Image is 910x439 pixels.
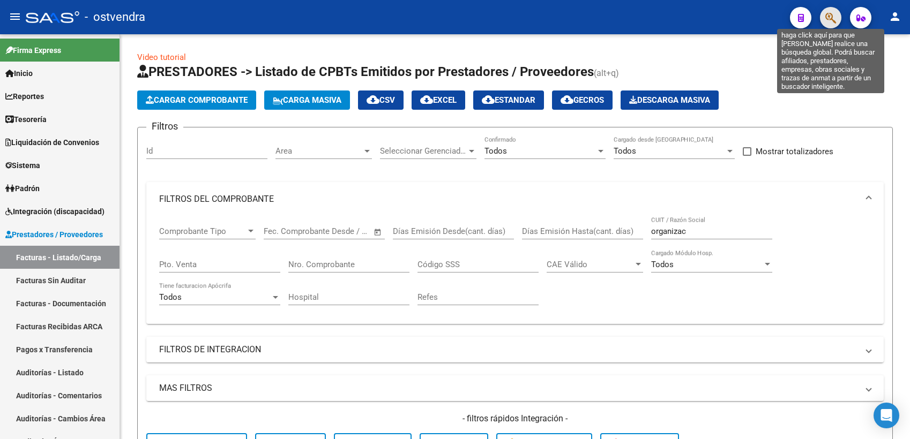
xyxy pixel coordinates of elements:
[358,90,404,110] button: CSV
[621,90,719,110] button: Descarga Masiva
[137,52,186,62] a: Video tutorial
[5,113,47,125] span: Tesorería
[561,95,604,105] span: Gecros
[275,146,362,156] span: Area
[367,95,395,105] span: CSV
[146,337,884,362] mat-expansion-panel-header: FILTROS DE INTEGRACION
[146,182,884,216] mat-expansion-panel-header: FILTROS DEL COMPROBANTE
[561,93,573,106] mat-icon: cloud_download
[367,93,379,106] mat-icon: cloud_download
[159,382,858,394] mat-panel-title: MAS FILTROS
[482,95,535,105] span: Estandar
[5,183,40,194] span: Padrón
[629,95,710,105] span: Descarga Masiva
[5,90,44,102] span: Reportes
[159,344,858,355] mat-panel-title: FILTROS DE INTEGRACION
[889,10,901,23] mat-icon: person
[146,375,884,401] mat-expansion-panel-header: MAS FILTROS
[146,413,884,425] h4: - filtros rápidos Integración -
[317,226,369,236] input: Fecha fin
[420,95,457,105] span: EXCEL
[5,229,103,240] span: Prestadores / Proveedores
[5,67,33,79] span: Inicio
[159,193,858,205] mat-panel-title: FILTROS DEL COMPROBANTE
[594,68,619,78] span: (alt+q)
[273,95,341,105] span: Carga Masiva
[146,216,884,324] div: FILTROS DEL COMPROBANTE
[420,93,433,106] mat-icon: cloud_download
[159,292,182,302] span: Todos
[552,90,613,110] button: Gecros
[264,90,350,110] button: Carga Masiva
[756,145,833,158] span: Mostrar totalizadores
[380,146,467,156] span: Seleccionar Gerenciador
[146,119,183,134] h3: Filtros
[137,64,594,79] span: PRESTADORES -> Listado de CPBTs Emitidos por Prestadores / Proveedores
[372,226,384,238] button: Open calendar
[412,90,465,110] button: EXCEL
[621,90,719,110] app-download-masive: Descarga masiva de comprobantes (adjuntos)
[85,5,145,29] span: - ostvendra
[482,93,495,106] mat-icon: cloud_download
[9,10,21,23] mat-icon: menu
[614,146,636,156] span: Todos
[5,137,99,148] span: Liquidación de Convenios
[547,260,633,269] span: CAE Válido
[146,95,248,105] span: Cargar Comprobante
[473,90,544,110] button: Estandar
[5,160,40,171] span: Sistema
[484,146,507,156] span: Todos
[264,226,307,236] input: Fecha inicio
[159,226,246,236] span: Comprobante Tipo
[137,90,256,110] button: Cargar Comprobante
[874,403,899,428] div: Open Intercom Messenger
[651,260,674,269] span: Todos
[5,206,105,217] span: Integración (discapacidad)
[5,44,61,56] span: Firma Express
